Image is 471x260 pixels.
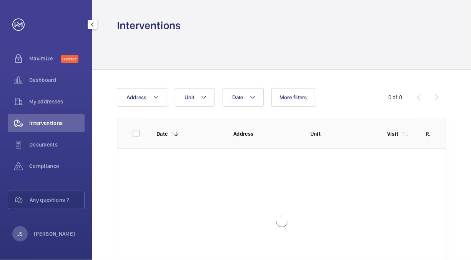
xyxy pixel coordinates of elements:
span: Unit [185,94,195,100]
span: Interventions [29,119,85,127]
button: Unit [175,88,215,107]
span: Documents [29,141,85,148]
p: [PERSON_NAME] [34,230,75,238]
span: Dashboard [29,76,85,84]
span: Maximize [29,55,61,62]
button: Date [223,88,264,107]
button: Address [117,88,167,107]
span: Address [126,94,147,100]
span: Date [232,94,243,100]
span: Discover [61,55,78,63]
p: Visit [387,130,399,138]
p: Date [156,130,168,138]
h1: Interventions [117,18,181,33]
p: Report [426,130,431,138]
p: Unit [310,130,375,138]
div: 0 of 0 [388,93,402,101]
button: More filters [271,88,315,107]
span: More filters [280,94,307,100]
p: Address [233,130,298,138]
span: Compliance [29,162,85,170]
span: My addresses [29,98,85,105]
p: JS [17,230,23,238]
span: Any questions ? [30,196,84,204]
